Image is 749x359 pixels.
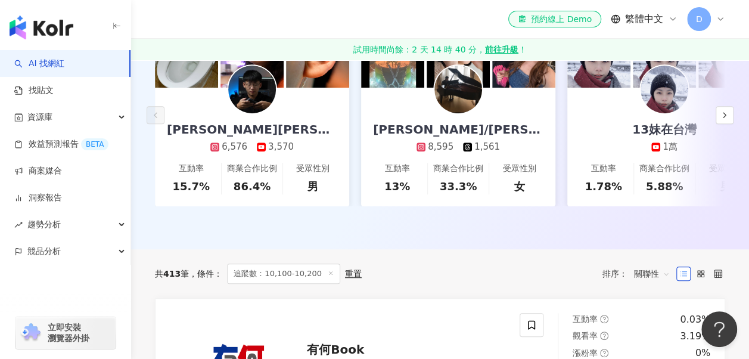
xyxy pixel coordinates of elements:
div: 排序： [602,264,676,283]
div: 13妹在台灣 [620,121,708,138]
a: 效益預測報告BETA [14,138,108,150]
img: KOL Avatar [434,66,482,113]
div: 互動率 [179,163,204,175]
span: 有何Book [307,342,364,357]
a: [PERSON_NAME]/[PERSON_NAME]8,5951,561互動率13%商業合作比例33.3%受眾性別女 [361,88,555,206]
a: 試用時間尚餘：2 天 14 時 40 分，前往升級！ [131,39,749,60]
div: 33.3% [440,179,477,194]
div: 互動率 [385,163,410,175]
a: 洞察報告 [14,192,62,204]
strong: 前往升級 [485,44,518,55]
a: 預約線上 Demo [508,11,601,27]
span: rise [14,221,23,229]
div: [PERSON_NAME][PERSON_NAME] [155,121,349,138]
span: question-circle [600,315,608,323]
img: KOL Avatar [641,66,688,113]
div: 男 [720,179,731,194]
span: 觀看率 [573,331,598,341]
span: 繁體中文 [625,13,663,26]
div: 3,570 [268,141,294,153]
span: 互動率 [573,314,598,324]
div: 受眾性別 [296,163,330,175]
div: 女 [514,179,524,194]
a: 商案媒合 [14,165,62,177]
div: 15.7% [172,179,209,194]
div: 5.88% [646,179,683,194]
div: [PERSON_NAME]/[PERSON_NAME] [361,121,555,138]
span: D [696,13,703,26]
span: 關聯性 [634,264,670,283]
img: logo [10,16,73,39]
div: 0.03% [680,313,710,326]
a: [PERSON_NAME][PERSON_NAME]6,5763,570互動率15.7%商業合作比例86.4%受眾性別男 [155,88,349,206]
span: 413 [163,269,181,278]
span: 追蹤數：10,100-10,200 [227,264,340,284]
div: 6,576 [222,141,247,153]
a: searchAI 找網紅 [14,58,64,70]
div: 3.19% [680,330,710,343]
div: 互動率 [591,163,616,175]
div: 商業合作比例 [227,163,277,175]
div: 8,595 [428,141,453,153]
div: 受眾性別 [502,163,536,175]
img: KOL Avatar [228,66,276,113]
div: 13% [384,179,410,194]
div: 共 筆 [155,269,189,278]
div: 86.4% [234,179,271,194]
div: 1,561 [474,141,500,153]
div: 重置 [345,269,362,278]
span: 立即安裝 瀏覽器外掛 [48,322,89,343]
a: chrome extension立即安裝 瀏覽器外掛 [15,317,116,349]
div: 1萬 [663,141,677,153]
span: 趨勢分析 [27,211,61,238]
span: 資源庫 [27,104,52,131]
img: chrome extension [19,323,42,342]
span: 條件 ： [189,269,222,278]
div: 商業合作比例 [433,163,483,175]
span: question-circle [600,332,608,340]
iframe: Help Scout Beacon - Open [701,311,737,347]
div: 受眾性別 [708,163,742,175]
span: 競品分析 [27,238,61,265]
span: 漲粉率 [573,348,598,358]
div: 商業合作比例 [639,163,689,175]
a: 找貼文 [14,85,54,97]
div: 男 [307,179,318,194]
span: question-circle [600,349,608,357]
div: 1.78% [585,179,621,194]
div: 預約線上 Demo [518,13,592,25]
